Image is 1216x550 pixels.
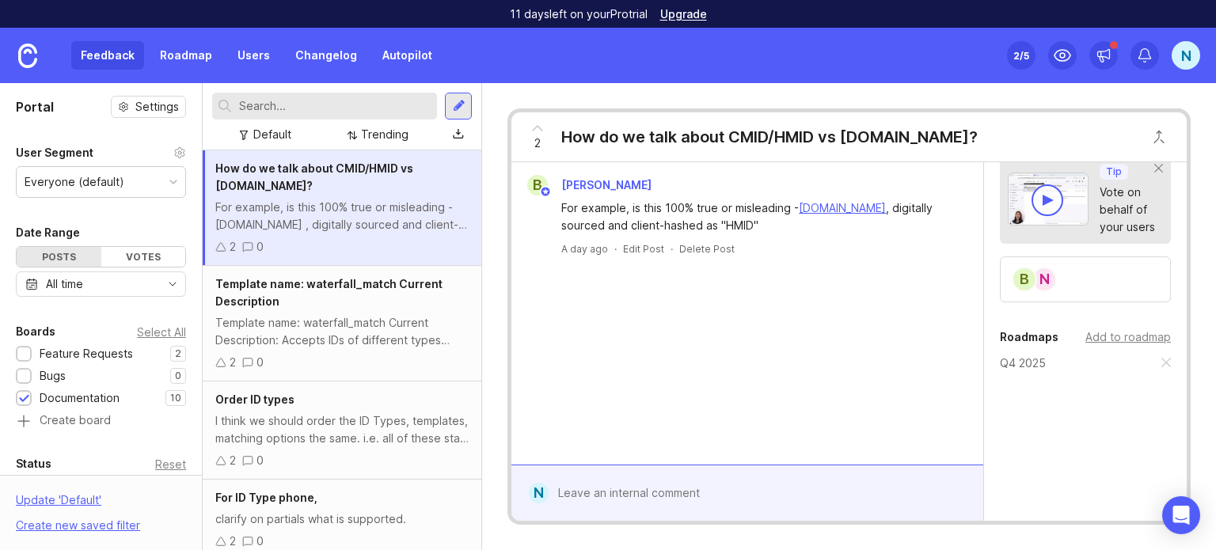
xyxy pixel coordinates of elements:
div: 2 [230,238,236,256]
a: How do we talk about CMID/HMID vs [DOMAIN_NAME]?For example, is this 100% true or misleading - [D... [203,150,481,266]
div: All time [46,275,83,293]
span: How do we talk about CMID/HMID vs [DOMAIN_NAME]? [215,161,413,192]
h1: Portal [16,97,54,116]
img: member badge [540,186,552,198]
div: 2 /5 [1013,44,1029,66]
div: 0 [256,354,264,371]
div: Create new saved filter [16,517,140,534]
img: Canny Home [18,44,37,68]
span: Order ID types [215,393,294,406]
span: For ID Type phone, [215,491,317,504]
div: Votes [101,247,186,267]
div: Everyone (default) [25,173,124,191]
div: clarify on partials what is supported. [215,510,469,528]
div: For example, is this 100% true or misleading - [DOMAIN_NAME] , digitally sourced and client-hashe... [215,199,469,233]
div: Update ' Default ' [16,491,101,517]
img: video-thumbnail-vote-d41b83416815613422e2ca741bf692cc.jpg [1008,173,1089,226]
div: N [1032,267,1057,292]
div: Open Intercom Messenger [1162,496,1200,534]
a: B[PERSON_NAME] [518,175,664,195]
div: Boards [16,322,55,341]
div: Feature Requests [40,345,133,362]
div: Status [16,454,51,473]
p: 0 [175,370,181,382]
button: 2/5 [1007,41,1035,70]
div: User Segment [16,143,93,162]
div: 2 [230,533,236,550]
div: Delete Post [679,242,735,256]
div: Reset [155,460,186,468]
div: Add to roadmap [1085,328,1171,346]
div: 0 [256,452,264,469]
a: Changelog [286,41,367,70]
div: 2 [230,354,236,371]
span: 2 [534,135,541,152]
button: N [1172,41,1200,70]
div: How do we talk about CMID/HMID vs [DOMAIN_NAME]? [561,126,978,148]
div: Trending [361,126,408,143]
div: B [1012,267,1037,292]
a: Order ID typesI think we should order the ID Types, templates, matching options the same. i.e. al... [203,381,481,480]
a: [DOMAIN_NAME] [799,201,886,214]
div: N [529,483,549,503]
div: Bugs [40,367,66,385]
span: [PERSON_NAME] [561,178,652,192]
a: Upgrade [660,9,707,20]
div: 0 [256,238,264,256]
input: Search... [239,97,431,115]
p: 10 [170,392,181,404]
div: Edit Post [623,242,664,256]
a: Roadmap [150,41,222,70]
p: 11 days left on your Pro trial [510,6,648,22]
button: Settings [111,96,186,118]
a: Create board [16,415,186,429]
div: Default [253,126,291,143]
p: 2 [175,347,181,360]
a: Q4 2025 [1000,355,1046,372]
a: A day ago [561,242,608,256]
div: Date Range [16,223,80,242]
p: Tip [1106,165,1122,178]
a: Template name: waterfall_match Current DescriptionTemplate name: waterfall_match Current Descript... [203,266,481,381]
div: 0 [256,533,264,550]
div: Documentation [40,389,120,407]
span: Template name: waterfall_match Current Description [215,277,443,308]
div: I think we should order the ID Types, templates, matching options the same. i.e. all of these sta... [215,412,469,447]
div: For example, is this 100% true or misleading - , digitally sourced and client-hashed as "HMID" [561,199,952,234]
div: Template name: waterfall_match Current Description: Accepts IDs of different types Recommended De... [215,314,469,349]
div: B [527,175,548,195]
div: Roadmaps [1000,328,1058,347]
div: 2 [230,452,236,469]
button: Close button [1143,121,1175,153]
a: Users [228,41,279,70]
svg: toggle icon [160,278,185,290]
div: Vote on behalf of your users [1100,184,1155,236]
div: Select All [137,328,186,336]
div: · [614,242,617,256]
a: Autopilot [373,41,442,70]
span: Settings [135,99,179,115]
div: · [671,242,673,256]
div: Posts [17,247,101,267]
